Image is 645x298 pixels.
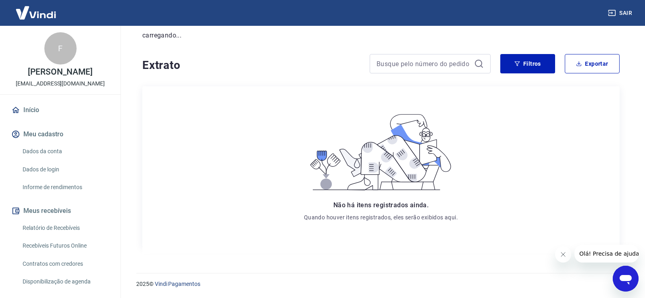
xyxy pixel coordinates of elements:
[304,213,458,221] p: Quando houver itens registrados, eles serão exibidos aqui.
[19,220,111,236] a: Relatório de Recebíveis
[10,0,62,25] img: Vindi
[19,143,111,160] a: Dados da conta
[10,202,111,220] button: Meus recebíveis
[10,125,111,143] button: Meu cadastro
[565,54,620,73] button: Exportar
[19,179,111,196] a: Informe de rendimentos
[613,266,639,292] iframe: Botão para abrir a janela de mensagens
[19,273,111,290] a: Disponibilização de agenda
[28,68,92,76] p: [PERSON_NAME]
[333,201,429,209] span: Não há itens registrados ainda.
[19,238,111,254] a: Recebíveis Futuros Online
[19,256,111,272] a: Contratos com credores
[142,57,360,73] h4: Extrato
[16,79,105,88] p: [EMAIL_ADDRESS][DOMAIN_NAME]
[500,54,555,73] button: Filtros
[606,6,635,21] button: Sair
[574,245,639,263] iframe: Mensagem da empresa
[5,6,68,12] span: Olá! Precisa de ajuda?
[44,32,77,65] div: F
[142,31,620,40] p: carregando...
[10,101,111,119] a: Início
[377,58,471,70] input: Busque pelo número do pedido
[136,280,626,288] p: 2025 ©
[155,281,200,287] a: Vindi Pagamentos
[19,161,111,178] a: Dados de login
[555,246,571,263] iframe: Fechar mensagem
